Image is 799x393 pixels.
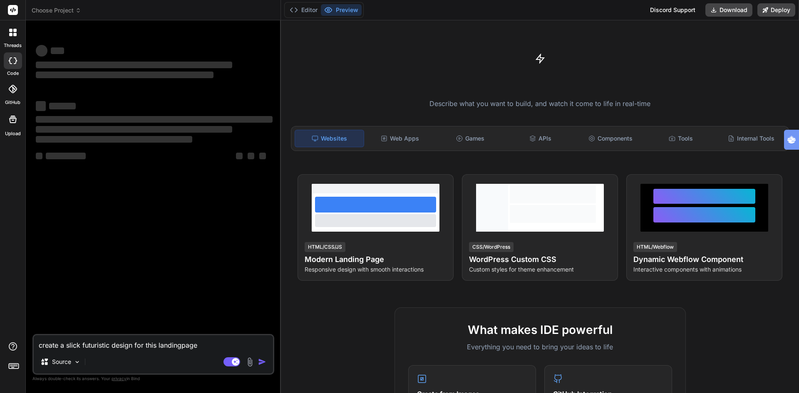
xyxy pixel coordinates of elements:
[34,335,273,350] textarea: create a slick futuristic design for this landingpage
[506,130,575,147] div: APIs
[36,126,232,133] span: ‌
[236,153,243,159] span: ‌
[32,6,81,15] span: Choose Project
[436,130,505,147] div: Games
[305,265,447,274] p: Responsive design with smooth interactions
[36,101,46,111] span: ‌
[633,242,677,252] div: HTML/Webflow
[32,375,274,383] p: Always double-check its answers. Your in Bind
[647,130,715,147] div: Tools
[305,242,345,252] div: HTML/CSS/JS
[286,4,321,16] button: Editor
[36,153,42,159] span: ‌
[295,130,364,147] div: Websites
[7,70,19,77] label: code
[757,3,795,17] button: Deploy
[286,99,794,109] p: Describe what you want to build, and watch it come to life in real-time
[717,130,785,147] div: Internal Tools
[321,4,362,16] button: Preview
[112,376,127,381] span: privacy
[469,242,514,252] div: CSS/WordPress
[408,321,672,339] h2: What makes IDE powerful
[52,358,71,366] p: Source
[258,358,266,366] img: icon
[74,358,81,366] img: Pick Models
[5,130,21,137] label: Upload
[576,130,645,147] div: Components
[49,103,76,109] span: ‌
[36,45,47,57] span: ‌
[286,79,794,94] h1: Turn ideas into code instantly
[51,47,64,54] span: ‌
[408,342,672,352] p: Everything you need to bring your ideas to life
[366,130,434,147] div: Web Apps
[36,62,232,68] span: ‌
[245,357,255,367] img: attachment
[36,72,213,78] span: ‌
[469,265,611,274] p: Custom styles for theme enhancement
[36,116,273,123] span: ‌
[705,3,752,17] button: Download
[633,254,775,265] h4: Dynamic Webflow Component
[469,254,611,265] h4: WordPress Custom CSS
[5,99,20,106] label: GitHub
[305,254,447,265] h4: Modern Landing Page
[46,153,86,159] span: ‌
[4,42,22,49] label: threads
[633,265,775,274] p: Interactive components with animations
[645,3,700,17] div: Discord Support
[36,136,192,143] span: ‌
[248,153,254,159] span: ‌
[259,153,266,159] span: ‌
